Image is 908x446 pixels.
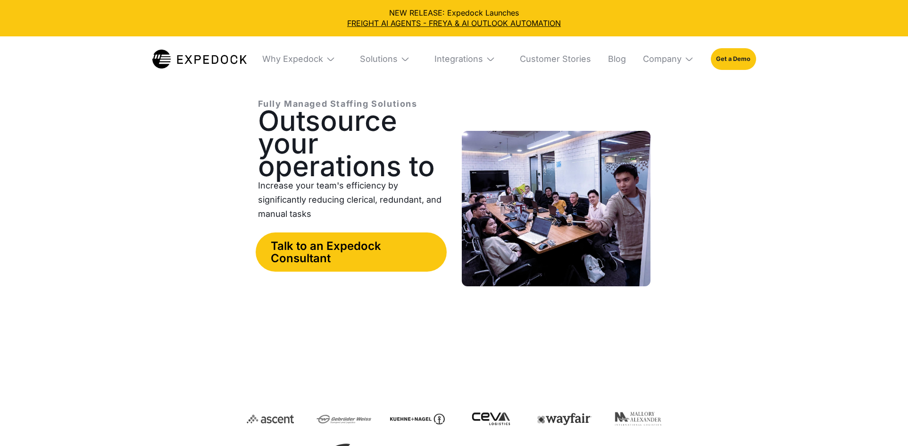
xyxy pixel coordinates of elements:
[8,18,900,28] a: FREIGHT AI AGENTS - FREYA & AI OUTLOOK AUTOMATION
[711,48,756,70] a: Get a Demo
[258,179,447,221] p: Increase your team's efficiency by significantly reducing clerical, redundant, and manual tasks
[258,110,447,178] h1: Outsource your operations to
[258,98,417,110] p: Fully Managed Staffing Solutions
[600,36,626,82] a: Blog
[635,36,701,82] div: Company
[427,36,503,82] div: Integrations
[256,232,447,272] a: Talk to an Expedock Consultant
[512,36,591,82] a: Customer Stories
[8,8,900,29] div: NEW RELEASE: Expedock Launches
[255,36,343,82] div: Why Expedock
[643,54,682,65] div: Company
[360,54,398,65] div: Solutions
[434,54,483,65] div: Integrations
[352,36,417,82] div: Solutions
[262,54,323,65] div: Why Expedock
